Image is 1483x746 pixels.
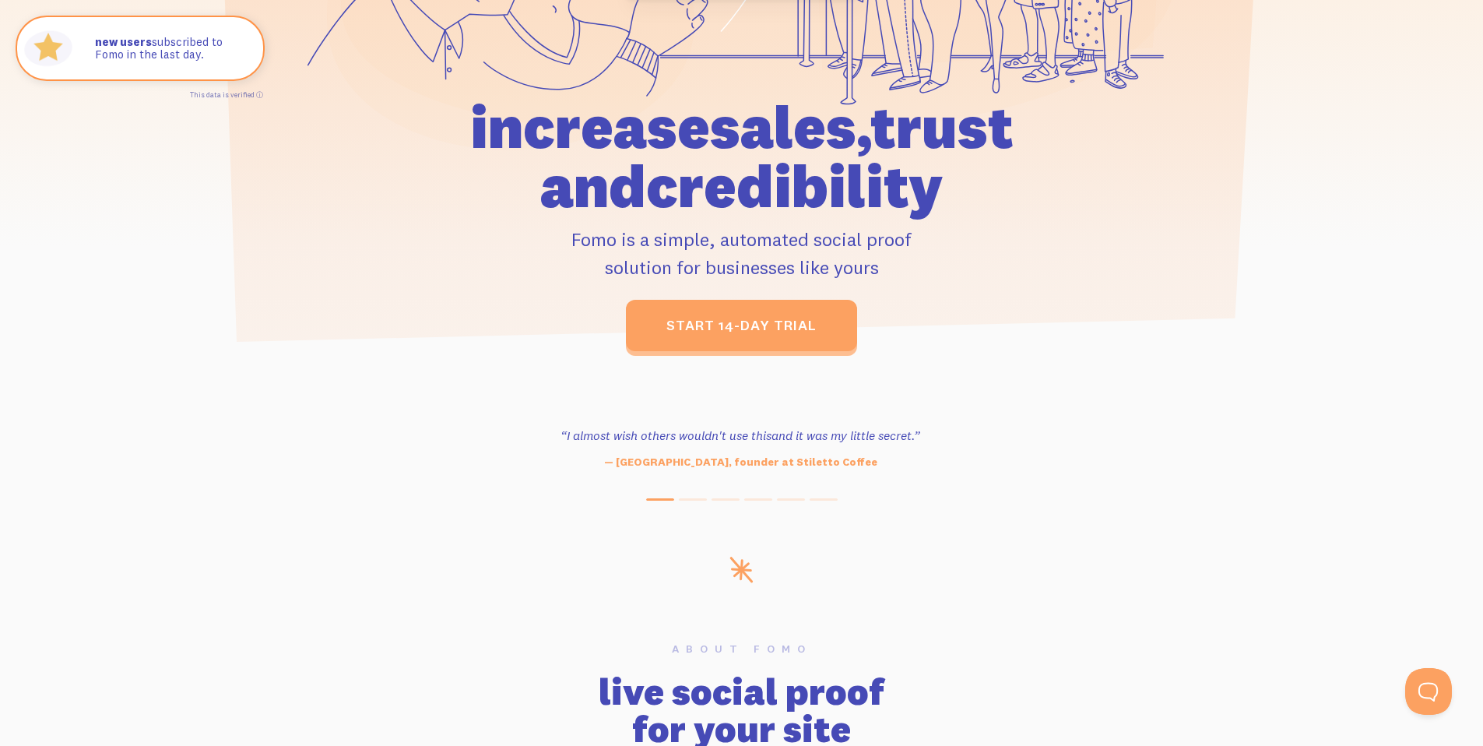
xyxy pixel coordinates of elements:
[528,426,953,445] h3: “I almost wish others wouldn't use this and it was my little secret.”
[95,36,248,62] p: subscribed to Fomo in the last day.
[528,454,953,470] p: — [GEOGRAPHIC_DATA], founder at Stiletto Coffee
[20,20,76,76] img: Fomo
[253,643,1231,654] h6: About Fomo
[381,97,1102,216] h1: increase sales, trust and credibility
[95,34,152,49] strong: new users
[626,300,857,351] a: start 14-day trial
[1405,668,1452,715] iframe: Help Scout Beacon - Open
[381,225,1102,281] p: Fomo is a simple, automated social proof solution for businesses like yours
[190,90,263,99] a: This data is verified ⓘ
